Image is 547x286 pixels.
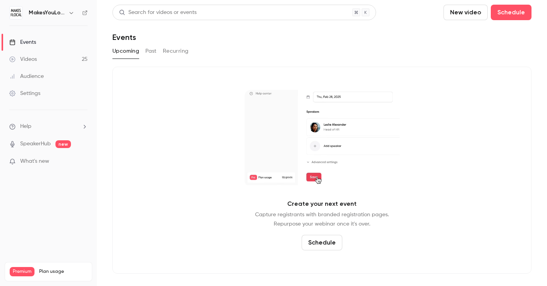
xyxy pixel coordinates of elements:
img: MakesYouLocal [10,7,22,19]
span: Plan usage [39,269,87,275]
a: SpeakerHub [20,140,51,148]
iframe: Noticeable Trigger [78,158,88,165]
li: help-dropdown-opener [9,122,88,131]
button: Upcoming [112,45,139,57]
p: Capture registrants with branded registration pages. Repurpose your webinar once it's over. [255,210,389,229]
p: Create your next event [287,199,357,208]
button: Schedule [302,235,342,250]
div: Audience [9,72,44,80]
button: Past [145,45,157,57]
div: Search for videos or events [119,9,197,17]
span: new [55,140,71,148]
div: Videos [9,55,37,63]
div: Events [9,38,36,46]
button: Schedule [491,5,531,20]
h6: MakesYouLocal [29,9,65,17]
button: Recurring [163,45,189,57]
h1: Events [112,33,136,42]
div: Settings [9,90,40,97]
span: What's new [20,157,49,165]
span: Help [20,122,31,131]
button: New video [443,5,488,20]
span: Premium [10,267,35,276]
